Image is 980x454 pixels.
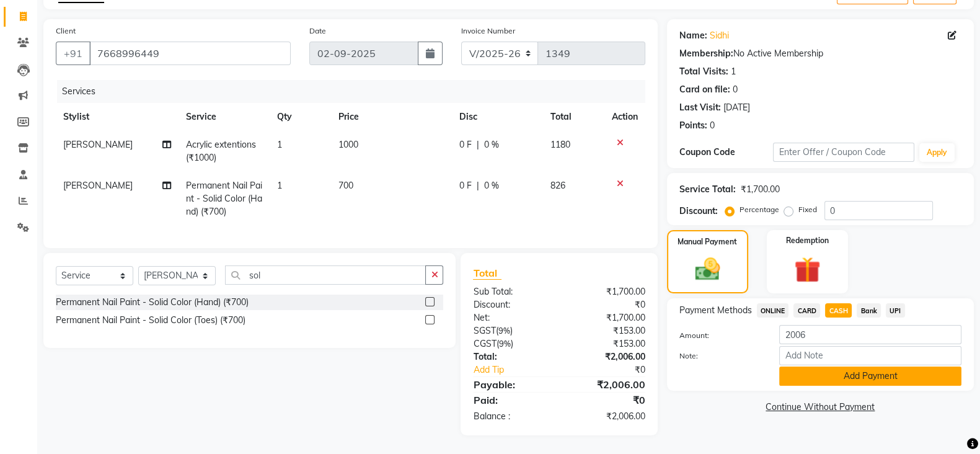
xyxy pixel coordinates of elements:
[277,139,282,150] span: 1
[559,337,655,350] div: ₹153.00
[687,255,728,283] img: _cash.svg
[786,254,828,286] img: _gift.svg
[484,138,499,151] span: 0 %
[225,265,426,285] input: Search or Scan
[338,139,358,150] span: 1000
[739,204,779,215] label: Percentage
[679,65,728,78] div: Total Visits:
[56,25,76,37] label: Client
[604,103,645,131] th: Action
[731,65,736,78] div: 1
[331,103,452,131] th: Price
[473,325,495,336] span: SGST
[498,339,510,349] span: 9%
[919,143,955,162] button: Apply
[477,138,479,151] span: |
[670,350,770,362] label: Note:
[464,324,559,337] div: ( )
[56,103,179,131] th: Stylist
[670,330,770,341] label: Amount:
[710,119,715,132] div: 0
[679,83,730,96] div: Card on file:
[464,410,559,423] div: Balance :
[779,325,961,344] input: Amount
[56,314,245,327] div: Permanent Nail Paint - Solid Color (Toes) (₹700)
[179,103,270,131] th: Service
[786,235,829,246] label: Redemption
[186,180,262,217] span: Permanent Nail Paint - Solid Color (Hand) (₹700)
[825,303,852,318] span: CASH
[679,183,736,196] div: Service Total:
[757,303,789,318] span: ONLINE
[678,236,737,247] label: Manual Payment
[89,42,291,65] input: Search by Name/Mobile/Email/Code
[464,363,575,376] a: Add Tip
[459,138,472,151] span: 0 F
[63,139,133,150] span: [PERSON_NAME]
[575,363,655,376] div: ₹0
[679,205,718,218] div: Discount:
[679,146,774,159] div: Coupon Code
[452,103,543,131] th: Disc
[473,267,501,280] span: Total
[679,101,721,114] div: Last Visit:
[669,401,971,414] a: Continue Without Payment
[461,25,515,37] label: Invoice Number
[779,367,961,386] button: Add Payment
[464,285,559,298] div: Sub Total:
[277,180,282,191] span: 1
[559,311,655,324] div: ₹1,700.00
[477,179,479,192] span: |
[886,303,905,318] span: UPI
[459,179,472,192] span: 0 F
[464,393,559,407] div: Paid:
[464,350,559,363] div: Total:
[550,180,565,191] span: 826
[559,350,655,363] div: ₹2,006.00
[464,377,559,392] div: Payable:
[679,304,752,317] span: Payment Methods
[679,47,961,60] div: No Active Membership
[559,410,655,423] div: ₹2,006.00
[186,139,256,163] span: Acrylic extentions (₹1000)
[473,338,496,349] span: CGST
[270,103,330,131] th: Qty
[779,346,961,365] input: Add Note
[793,303,820,318] span: CARD
[773,143,914,162] input: Enter Offer / Coupon Code
[464,311,559,324] div: Net:
[464,337,559,350] div: ( )
[498,326,510,336] span: 9%
[679,119,707,132] div: Points:
[679,47,733,60] div: Membership:
[464,298,559,311] div: Discount:
[559,377,655,392] div: ₹2,006.00
[559,324,655,337] div: ₹153.00
[679,29,707,42] div: Name:
[857,303,881,318] span: Bank
[56,42,90,65] button: +91
[559,285,655,298] div: ₹1,700.00
[723,101,750,114] div: [DATE]
[710,29,729,42] a: Sidhi
[559,298,655,311] div: ₹0
[543,103,604,131] th: Total
[309,25,326,37] label: Date
[57,80,655,103] div: Services
[798,204,817,215] label: Fixed
[63,180,133,191] span: [PERSON_NAME]
[741,183,780,196] div: ₹1,700.00
[484,179,499,192] span: 0 %
[733,83,738,96] div: 0
[338,180,353,191] span: 700
[550,139,570,150] span: 1180
[56,296,249,309] div: Permanent Nail Paint - Solid Color (Hand) (₹700)
[559,393,655,407] div: ₹0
